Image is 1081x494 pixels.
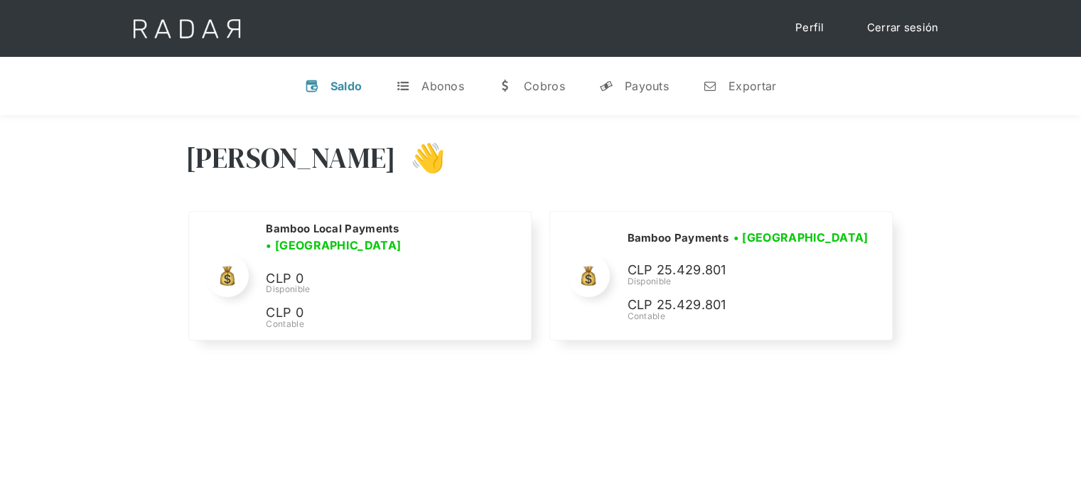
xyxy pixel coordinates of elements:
a: Cerrar sesión [853,14,953,42]
h2: Bamboo Local Payments [266,222,399,236]
div: Cobros [524,79,565,93]
p: CLP 25.429.801 [627,295,840,316]
p: CLP 0 [266,269,479,289]
p: CLP 25.429.801 [627,260,840,281]
h3: • [GEOGRAPHIC_DATA] [266,237,401,254]
div: y [599,79,613,93]
h3: 👋 [396,140,446,176]
div: n [703,79,717,93]
div: Disponible [627,275,873,288]
h3: • [GEOGRAPHIC_DATA] [733,229,868,246]
h3: [PERSON_NAME] [185,140,397,176]
a: Perfil [781,14,839,42]
div: v [305,79,319,93]
div: Disponible [266,283,513,296]
div: Exportar [728,79,776,93]
div: Abonos [421,79,464,93]
div: Contable [627,310,873,323]
h2: Bamboo Payments [627,231,728,245]
div: w [498,79,512,93]
div: t [396,79,410,93]
p: CLP 0 [266,303,479,323]
div: Payouts [625,79,669,93]
div: Contable [266,318,513,331]
div: Saldo [330,79,362,93]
